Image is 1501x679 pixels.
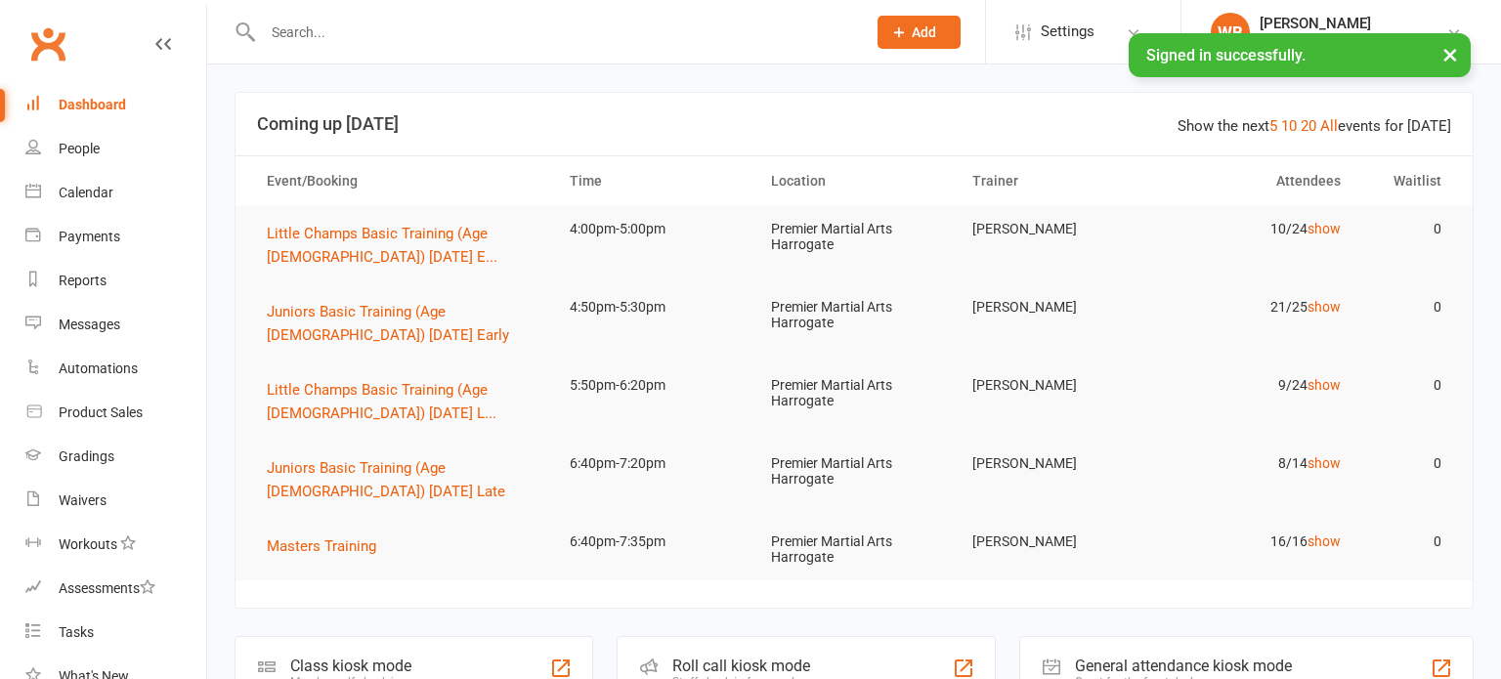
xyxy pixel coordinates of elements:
[1320,117,1338,135] a: All
[552,362,753,408] td: 5:50pm-6:20pm
[1308,377,1341,393] a: show
[59,404,143,420] div: Product Sales
[1358,441,1459,487] td: 0
[59,97,126,112] div: Dashboard
[1308,455,1341,471] a: show
[249,156,552,206] th: Event/Booking
[1301,117,1316,135] a: 20
[267,378,535,425] button: Little Champs Basic Training (Age [DEMOGRAPHIC_DATA]) [DATE] L...
[753,156,955,206] th: Location
[59,536,117,552] div: Workouts
[257,114,1451,134] h3: Coming up [DATE]
[1146,46,1306,64] span: Signed in successfully.
[1308,533,1341,549] a: show
[1433,33,1468,75] button: ×
[1156,206,1357,252] td: 10/24
[59,317,120,332] div: Messages
[59,141,100,156] div: People
[267,537,376,555] span: Masters Training
[267,300,535,347] button: Juniors Basic Training (Age [DEMOGRAPHIC_DATA]) [DATE] Early
[267,456,535,503] button: Juniors Basic Training (Age [DEMOGRAPHIC_DATA]) [DATE] Late
[955,519,1156,565] td: [PERSON_NAME]
[59,273,107,288] div: Reports
[1260,32,1446,50] div: Premier Martial Arts Harrogate
[1358,284,1459,330] td: 0
[59,448,114,464] div: Gradings
[1156,284,1357,330] td: 21/25
[59,624,94,640] div: Tasks
[59,229,120,244] div: Payments
[25,611,206,655] a: Tasks
[25,171,206,215] a: Calendar
[267,225,497,266] span: Little Champs Basic Training (Age [DEMOGRAPHIC_DATA]) [DATE] E...
[1358,156,1459,206] th: Waitlist
[25,259,206,303] a: Reports
[1178,114,1451,138] div: Show the next events for [DATE]
[753,206,955,268] td: Premier Martial Arts Harrogate
[59,185,113,200] div: Calendar
[1358,519,1459,565] td: 0
[267,303,509,344] span: Juniors Basic Training (Age [DEMOGRAPHIC_DATA]) [DATE] Early
[552,284,753,330] td: 4:50pm-5:30pm
[25,303,206,347] a: Messages
[878,16,961,49] button: Add
[552,156,753,206] th: Time
[1260,15,1446,32] div: [PERSON_NAME]
[1156,441,1357,487] td: 8/14
[552,206,753,252] td: 4:00pm-5:00pm
[1308,221,1341,236] a: show
[753,441,955,502] td: Premier Martial Arts Harrogate
[753,362,955,424] td: Premier Martial Arts Harrogate
[25,435,206,479] a: Gradings
[955,156,1156,206] th: Trainer
[25,391,206,435] a: Product Sales
[1075,657,1292,675] div: General attendance kiosk mode
[267,381,496,422] span: Little Champs Basic Training (Age [DEMOGRAPHIC_DATA]) [DATE] L...
[1041,10,1094,54] span: Settings
[753,284,955,346] td: Premier Martial Arts Harrogate
[257,19,852,46] input: Search...
[1156,156,1357,206] th: Attendees
[267,459,505,500] span: Juniors Basic Training (Age [DEMOGRAPHIC_DATA]) [DATE] Late
[25,523,206,567] a: Workouts
[1358,206,1459,252] td: 0
[1156,519,1357,565] td: 16/16
[1281,117,1297,135] a: 10
[672,657,814,675] div: Roll call kiosk mode
[1358,362,1459,408] td: 0
[1211,13,1250,52] div: WB
[955,362,1156,408] td: [PERSON_NAME]
[59,361,138,376] div: Automations
[267,534,390,558] button: Masters Training
[753,519,955,580] td: Premier Martial Arts Harrogate
[23,20,72,68] a: Clubworx
[267,222,535,269] button: Little Champs Basic Training (Age [DEMOGRAPHIC_DATA]) [DATE] E...
[25,127,206,171] a: People
[25,567,206,611] a: Assessments
[25,347,206,391] a: Automations
[912,24,936,40] span: Add
[25,215,206,259] a: Payments
[25,479,206,523] a: Waivers
[59,492,107,508] div: Waivers
[955,206,1156,252] td: [PERSON_NAME]
[1269,117,1277,135] a: 5
[552,519,753,565] td: 6:40pm-7:35pm
[290,657,411,675] div: Class kiosk mode
[25,83,206,127] a: Dashboard
[1308,299,1341,315] a: show
[552,441,753,487] td: 6:40pm-7:20pm
[955,284,1156,330] td: [PERSON_NAME]
[59,580,155,596] div: Assessments
[955,441,1156,487] td: [PERSON_NAME]
[1156,362,1357,408] td: 9/24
